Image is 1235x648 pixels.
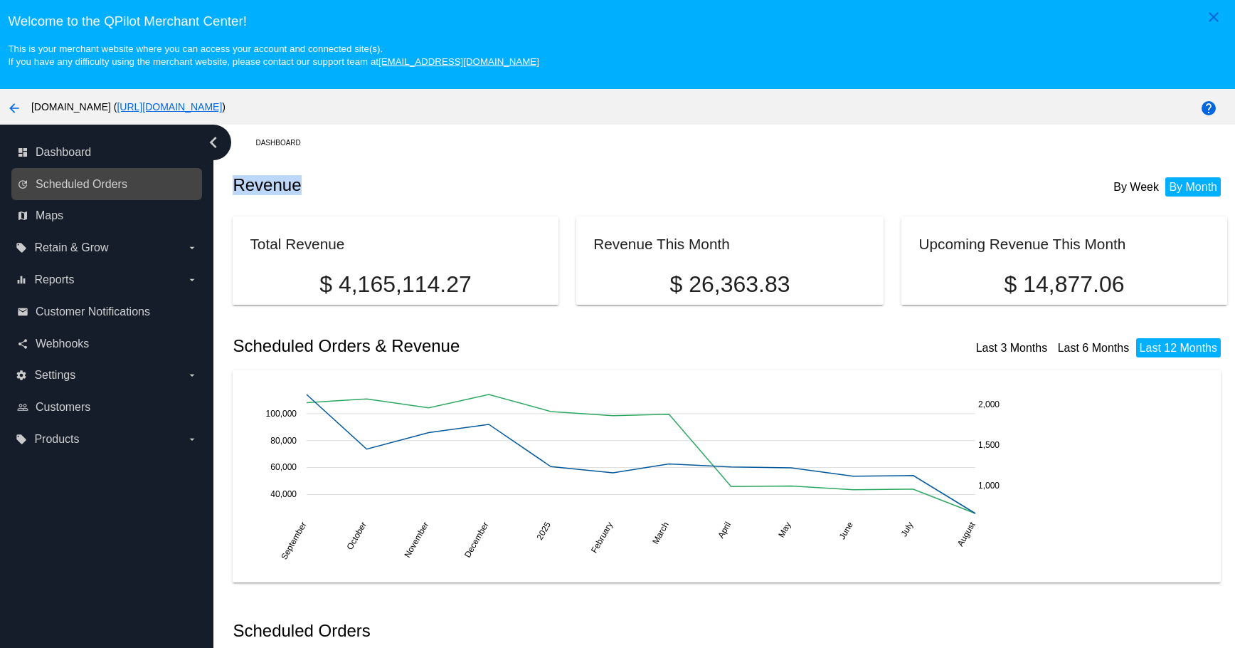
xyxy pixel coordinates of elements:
text: 1,500 [978,440,1000,450]
text: 100,000 [266,409,297,419]
mat-icon: close [1205,9,1222,26]
i: dashboard [17,147,28,158]
li: By Month [1165,177,1221,197]
text: July [899,521,916,538]
span: Customer Notifications [36,305,150,318]
mat-icon: arrow_back [6,100,23,117]
i: chevron_left [202,131,225,154]
a: people_outline Customers [17,396,198,419]
i: local_offer [16,242,27,254]
span: Retain & Grow [34,241,108,254]
i: local_offer [16,434,27,445]
h3: Welcome to the QPilot Merchant Center! [8,14,1226,29]
small: This is your merchant website where you can access your account and connected site(s). If you hav... [8,43,539,67]
text: 2025 [535,520,553,541]
h2: Scheduled Orders & Revenue [233,336,730,356]
i: share [17,338,28,350]
text: 40,000 [271,489,297,499]
text: June [837,520,855,541]
i: map [17,210,28,221]
i: update [17,179,28,190]
span: Scheduled Orders [36,178,127,191]
span: Settings [34,369,75,382]
span: Customers [36,401,90,414]
a: update Scheduled Orders [17,173,198,196]
text: February [589,521,615,555]
i: arrow_drop_down [186,274,198,286]
h2: Scheduled Orders [233,621,730,641]
a: [URL][DOMAIN_NAME] [117,101,222,113]
h2: Revenue [233,175,730,195]
p: $ 4,165,114.27 [250,271,541,298]
text: 2,000 [978,400,1000,410]
span: Reports [34,273,74,286]
text: April [716,521,733,540]
text: March [651,521,672,546]
text: October [345,521,369,552]
a: Dashboard [255,132,313,154]
text: May [777,521,793,540]
text: 60,000 [271,463,297,473]
a: share Webhooks [17,333,198,355]
h2: Revenue This Month [593,236,730,252]
i: equalizer [16,274,27,286]
text: December [462,521,491,560]
a: Last 6 Months [1058,342,1130,354]
mat-icon: help [1200,100,1217,117]
text: 1,000 [978,481,1000,491]
span: [DOMAIN_NAME] ( ) [31,101,226,113]
a: [EMAIL_ADDRESS][DOMAIN_NAME] [378,56,539,67]
i: settings [16,370,27,381]
span: Webhooks [36,338,89,350]
i: arrow_drop_down [186,370,198,381]
i: people_outline [17,402,28,413]
a: Last 3 Months [976,342,1048,354]
i: email [17,306,28,318]
a: Last 12 Months [1140,342,1217,354]
text: November [403,521,431,560]
text: August [955,520,977,548]
h2: Total Revenue [250,236,344,252]
p: $ 14,877.06 [918,271,1209,298]
span: Maps [36,209,63,222]
text: 80,000 [271,436,297,446]
p: $ 26,363.83 [593,271,866,298]
h2: Upcoming Revenue This Month [918,236,1125,252]
text: September [280,521,309,562]
a: dashboard Dashboard [17,141,198,164]
a: email Customer Notifications [17,301,198,323]
i: arrow_drop_down [186,434,198,445]
span: Dashboard [36,146,91,159]
li: By Week [1110,177,1162,197]
a: map Maps [17,204,198,227]
span: Products [34,433,79,446]
i: arrow_drop_down [186,242,198,254]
